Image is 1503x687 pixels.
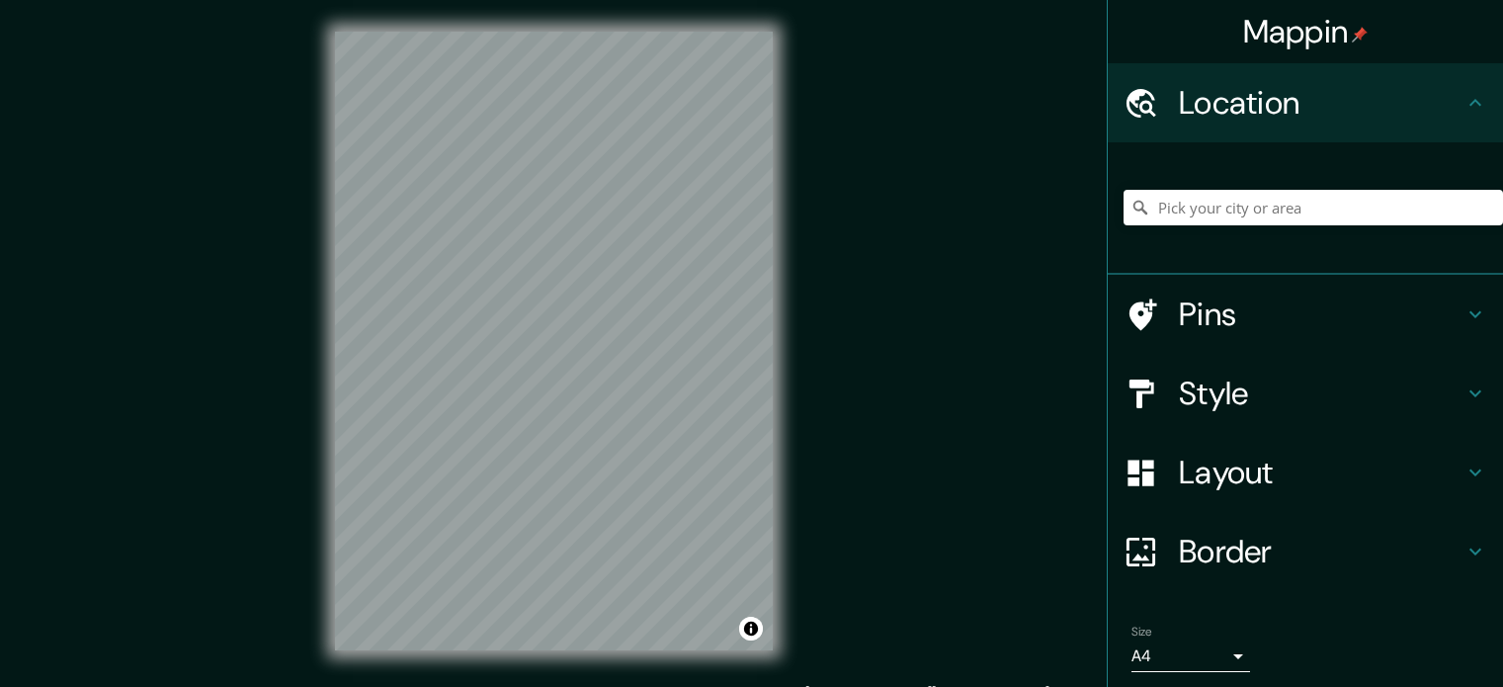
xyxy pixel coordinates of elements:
div: Location [1108,63,1503,142]
canvas: Map [335,32,773,650]
label: Size [1131,624,1152,641]
div: A4 [1131,641,1250,672]
h4: Mappin [1243,12,1369,51]
div: Border [1108,512,1503,591]
button: Toggle attribution [739,617,763,641]
h4: Pins [1179,295,1463,334]
div: Pins [1108,275,1503,354]
div: Style [1108,354,1503,433]
img: pin-icon.png [1352,27,1368,43]
h4: Layout [1179,453,1463,492]
h4: Border [1179,532,1463,571]
input: Pick your city or area [1124,190,1503,225]
h4: Style [1179,374,1463,413]
h4: Location [1179,83,1463,123]
div: Layout [1108,433,1503,512]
